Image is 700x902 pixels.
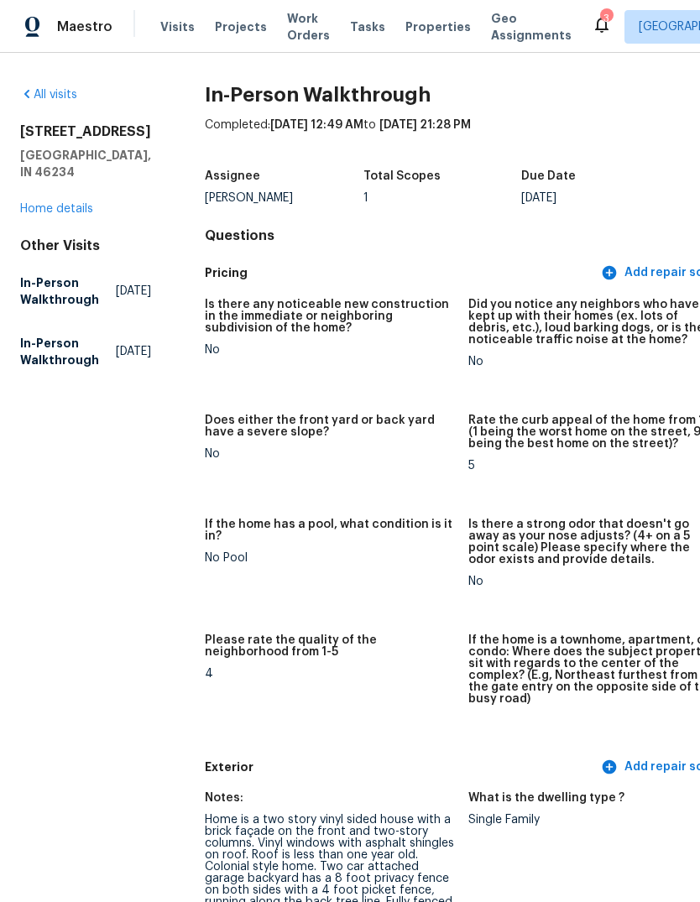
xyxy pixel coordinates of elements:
span: Geo Assignments [491,10,572,44]
span: [DATE] 21:28 PM [379,119,471,131]
span: [DATE] [116,343,151,360]
div: [PERSON_NAME] [205,192,363,204]
div: No [205,448,455,460]
span: [DATE] [116,283,151,300]
div: [DATE] [521,192,680,204]
span: Maestro [57,18,112,35]
h5: Does either the front yard or back yard have a severe slope? [205,415,455,438]
h5: In-Person Walkthrough [20,335,116,368]
h5: In-Person Walkthrough [20,274,116,308]
div: 3 [600,10,612,27]
h5: Due Date [521,170,576,182]
h5: Assignee [205,170,260,182]
h5: [GEOGRAPHIC_DATA], IN 46234 [20,147,151,180]
div: 1 [363,192,522,204]
a: Home details [20,203,93,215]
div: No [205,344,455,356]
span: Properties [405,18,471,35]
a: In-Person Walkthrough[DATE] [20,268,151,315]
h5: Please rate the quality of the neighborhood from 1-5 [205,634,455,658]
h2: [STREET_ADDRESS] [20,123,151,140]
span: Tasks [350,21,385,33]
div: 4 [205,668,455,680]
h5: Notes: [205,792,243,804]
span: Projects [215,18,267,35]
h5: Total Scopes [363,170,441,182]
div: No Pool [205,552,455,564]
span: Visits [160,18,195,35]
div: Other Visits [20,237,151,254]
h5: What is the dwelling type ? [468,792,624,804]
h5: Exterior [205,759,598,776]
h5: Pricing [205,264,598,282]
h5: Is there any noticeable new construction in the immediate or neighboring subdivision of the home? [205,299,455,334]
a: All visits [20,89,77,101]
span: Work Orders [287,10,330,44]
h5: If the home has a pool, what condition is it in? [205,519,455,542]
span: [DATE] 12:49 AM [270,119,363,131]
a: In-Person Walkthrough[DATE] [20,328,151,375]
